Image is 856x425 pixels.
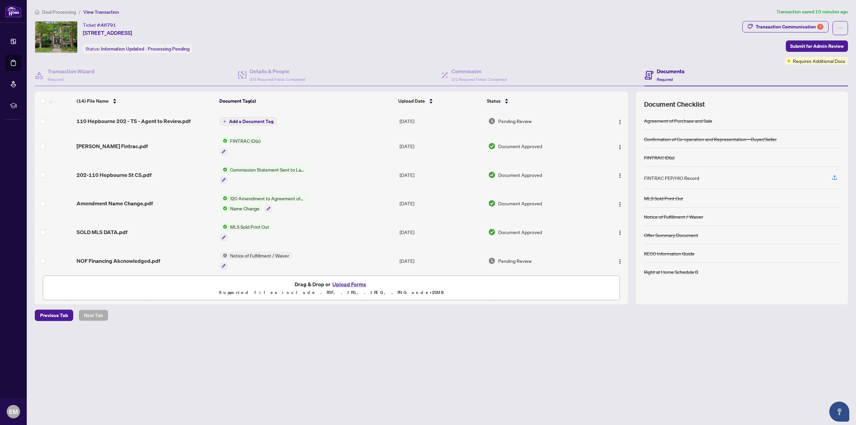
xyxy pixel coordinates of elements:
span: [STREET_ADDRESS] [83,29,132,37]
div: FINTRAC PEP/HIO Record [644,174,699,182]
img: Document Status [488,228,496,236]
button: Logo [615,141,625,151]
button: Logo [615,255,625,266]
th: Status [484,92,595,110]
td: [DATE] [397,189,486,218]
span: Document Approved [498,200,542,207]
div: Status: [83,44,192,53]
img: Logo [617,259,623,264]
button: Add a Document Tag [220,117,277,126]
span: 46791 [101,22,116,28]
img: Status Icon [220,137,227,144]
div: 1 [817,24,823,30]
span: Amendment Name Change.pdf [77,199,153,207]
th: Document Tag(s) [217,92,396,110]
button: Transaction Communication1 [742,21,829,32]
h4: Documents [657,67,684,75]
td: [DATE] [397,132,486,161]
div: Agreement of Purchase and Sale [644,117,712,124]
span: 3/3 Required Fields Completed [250,77,305,82]
span: ellipsis [838,26,843,30]
div: Offer Summary Document [644,231,698,239]
p: Supported files include .PDF, .JPG, .JPEG, .PNG under 25 MB [47,289,616,297]
span: Previous Tab [40,310,68,321]
span: Drag & Drop orUpload FormsSupported files include .PDF, .JPG, .JPEG, .PNG under25MB [43,276,620,301]
div: Ticket #: [83,21,116,29]
span: MLS Sold Print Out [227,223,272,230]
span: Required [47,77,64,82]
h4: Details & People [250,67,305,75]
span: 202-110 Hepbourne St CS.pdf [77,171,151,179]
td: [DATE] [397,110,486,132]
button: Status IconFINTRAC ID(s) [220,137,263,155]
span: Pending Review [498,117,532,125]
img: Logo [617,173,623,178]
div: Transaction Communication [756,21,823,32]
span: Required [657,77,673,82]
h4: Commission [451,67,507,75]
button: Status IconCommission Statement Sent to Lawyer [220,166,307,184]
img: Document Status [488,117,496,125]
button: Logo [615,116,625,126]
div: RECO Information Guide [644,250,694,257]
th: Upload Date [396,92,484,110]
div: Notice of Fulfillment / Waiver [644,213,703,220]
img: Status Icon [220,205,227,212]
span: home [35,10,39,14]
span: Document Approved [498,142,542,150]
span: NOF Financing Akcnowledged.pdf [77,257,160,265]
article: Transaction saved 10 minutes ago [776,8,848,16]
img: Logo [617,119,623,125]
img: Document Status [488,142,496,150]
img: Status Icon [220,252,227,259]
td: [DATE] [397,218,486,246]
span: Add a Document Tag [229,119,274,124]
img: Status Icon [220,195,227,202]
button: Open asap [829,402,849,422]
img: Document Status [488,200,496,207]
span: 110 Hepbourne 202 - TS - Agent to Review.pdf [77,117,191,125]
span: (14) File Name [77,97,109,105]
div: Confirmation of Co-operation and Representation—Buyer/Seller [644,135,777,143]
img: IMG-C12240973_1.jpg [35,21,77,53]
span: SOLD MLS DATA.pdf [77,228,127,236]
button: Upload Forms [330,280,368,289]
div: FINTRAC ID(s) [644,154,674,161]
span: Document Checklist [644,100,705,109]
img: Logo [617,144,623,150]
span: Name Change [227,205,262,212]
th: (14) File Name [74,92,217,110]
button: Logo [615,227,625,237]
img: Status Icon [220,223,227,230]
button: Status IconNotice of Fulfillment / Waiver [220,252,292,270]
button: Logo [615,198,625,209]
img: Logo [617,230,623,235]
img: logo [5,5,21,17]
span: 120 Amendment to Agreement of Purchase and Sale [227,195,307,202]
span: [PERSON_NAME] Fintrac.pdf [77,142,148,150]
span: plus [223,120,226,123]
span: Submit for Admin Review [790,41,844,51]
img: Document Status [488,257,496,264]
span: Notice of Fulfillment / Waiver [227,252,292,259]
div: Right at Home Schedule B [644,268,698,276]
img: Status Icon [220,166,227,173]
span: Requires Additional Docs [793,57,845,65]
button: Next Tab [79,310,108,321]
span: Status [487,97,501,105]
span: FINTRAC ID(s) [227,137,263,144]
span: Upload Date [398,97,425,105]
span: View Transaction [83,9,119,15]
td: [DATE] [397,161,486,189]
button: Logo [615,170,625,180]
span: Commission Statement Sent to Lawyer [227,166,307,173]
span: EM [9,407,18,416]
td: [DATE] [397,246,486,275]
span: Information Updated - Processing Pending [101,46,190,52]
span: Deal Processing [42,9,76,15]
span: 2/2 Required Fields Completed [451,77,507,82]
button: Previous Tab [35,310,73,321]
span: Document Approved [498,228,542,236]
span: Document Approved [498,171,542,179]
span: Pending Review [498,257,532,264]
